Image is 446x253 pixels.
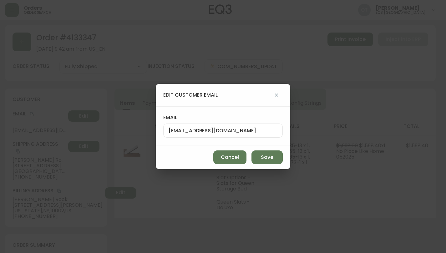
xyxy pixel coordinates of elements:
label: email [163,114,283,121]
button: Cancel [213,150,246,164]
span: Save [261,154,273,161]
button: Save [251,150,283,164]
span: Cancel [221,154,239,161]
h4: edit customer email [163,92,218,99]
